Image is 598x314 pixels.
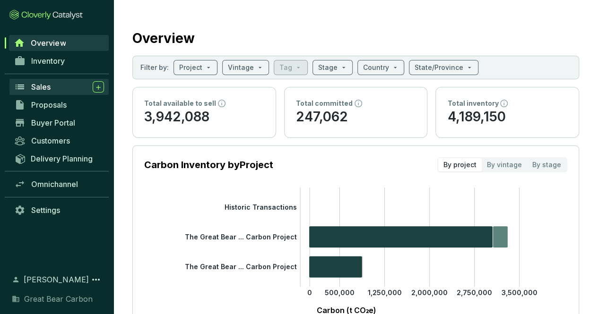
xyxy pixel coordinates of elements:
[296,99,353,108] p: Total committed
[482,158,527,171] div: By vintage
[296,108,416,126] p: 247,062
[447,108,567,126] p: 4,189,150
[367,289,401,297] tspan: 1,250,000
[24,274,89,285] span: [PERSON_NAME]
[31,38,66,48] span: Overview
[31,205,60,215] span: Settings
[31,100,67,110] span: Proposals
[144,158,273,171] p: Carbon Inventory by Project
[24,293,93,305] span: Great Bear Carbon
[9,133,109,149] a: Customers
[527,158,566,171] div: By stage
[9,97,109,113] a: Proposals
[411,289,448,297] tspan: 2,000,000
[307,289,312,297] tspan: 0
[9,53,109,69] a: Inventory
[185,263,297,271] tspan: The Great Bear ... Carbon Project
[132,28,195,48] h2: Overview
[437,157,567,172] div: segmented control
[438,158,482,171] div: By project
[279,63,292,72] p: Tag
[140,63,169,72] p: Filter by:
[225,203,297,211] tspan: Historic Transactions
[31,82,51,92] span: Sales
[457,289,492,297] tspan: 2,750,000
[31,136,70,145] span: Customers
[9,176,109,192] a: Omnichannel
[325,289,355,297] tspan: 500,000
[144,108,264,126] p: 3,942,088
[9,79,109,95] a: Sales
[31,154,93,163] span: Delivery Planning
[9,202,109,218] a: Settings
[185,233,297,241] tspan: The Great Bear ... Carbon Project
[31,179,78,189] span: Omnichannel
[9,151,109,166] a: Delivery Planning
[9,115,109,131] a: Buyer Portal
[9,35,109,51] a: Overview
[447,99,498,108] p: Total inventory
[144,99,216,108] p: Total available to sell
[501,289,537,297] tspan: 3,500,000
[31,56,65,66] span: Inventory
[31,118,75,127] span: Buyer Portal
